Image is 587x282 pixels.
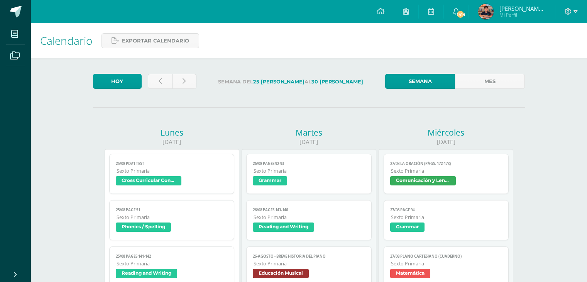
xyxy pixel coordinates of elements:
span: 27/08 Page 94 [390,207,502,212]
span: 27/08 Plano cartesiano (cuaderno) [390,254,502,259]
div: [DATE] [105,138,239,146]
a: 27/08 La oración (págs. 172-173)Sexto PrimariaComunicación y Lenguaje [384,154,509,194]
strong: 25 [PERSON_NAME] [253,79,304,85]
span: Sexto Primaria [117,168,228,174]
div: Miércoles [379,127,513,138]
span: 25/08 Pages 141-142 [116,254,228,259]
span: Sexto Primaria [391,260,502,267]
span: Calendario [40,33,92,48]
span: 26/08 Pages 143-146 [253,207,365,212]
a: 25/08 PD#1 TESTSexto PrimariaCross Curricular Connections [109,154,235,194]
span: Phonics / Spelling [116,223,171,232]
span: Sexto Primaria [254,214,365,221]
strong: 30 [PERSON_NAME] [311,79,363,85]
span: Reading and Writing [116,269,177,278]
span: Sexto Primaria [254,260,365,267]
a: 26/08 Pages 143-146Sexto PrimariaReading and Writing [246,200,372,240]
span: 1414 [456,10,465,19]
span: Grammar [253,176,287,185]
span: Reading and Writing [253,223,314,232]
span: 26-agosto - Breve historia del piano [253,254,365,259]
span: Educación Musical [253,269,309,278]
span: Sexto Primaria [391,168,502,174]
div: [DATE] [242,138,376,146]
span: 26/08 Pages 92-93 [253,161,365,166]
a: 26/08 Pages 92-93Sexto PrimariaGrammar [246,154,372,194]
span: Grammar [390,223,425,232]
span: Mi Perfil [499,12,546,18]
a: Hoy [93,74,142,89]
a: 27/08 Page 94Sexto PrimariaGrammar [384,200,509,240]
span: Matemática [390,269,430,278]
span: 27/08 La oración (págs. 172-173) [390,161,502,166]
div: Lunes [105,127,239,138]
span: Comunicación y Lenguaje [390,176,456,185]
span: Exportar calendario [122,34,189,48]
label: Semana del al [203,74,379,90]
div: [DATE] [379,138,513,146]
a: Semana [385,74,455,89]
span: Sexto Primaria [391,214,502,221]
div: Martes [242,127,376,138]
a: Exportar calendario [101,33,199,48]
span: [PERSON_NAME] [PERSON_NAME] [499,5,546,12]
span: Sexto Primaria [117,260,228,267]
span: 25/08 PD#1 TEST [116,161,228,166]
img: 60409fed9587a650131af54a156fac1c.png [478,4,494,19]
span: 25/08 Page 51 [116,207,228,212]
span: Sexto Primaria [254,168,365,174]
span: Sexto Primaria [117,214,228,221]
span: Cross Curricular Connections [116,176,181,185]
a: 25/08 Page 51Sexto PrimariaPhonics / Spelling [109,200,235,240]
a: Mes [455,74,525,89]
